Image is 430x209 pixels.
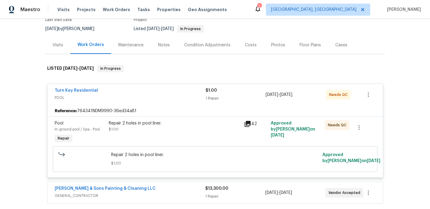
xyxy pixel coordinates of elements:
[271,133,284,137] span: [DATE]
[47,65,94,72] h6: LISTED
[55,108,77,114] b: Reference:
[161,27,174,31] span: [DATE]
[266,93,278,97] span: [DATE]
[45,25,102,32] div: by [PERSON_NAME]
[45,18,72,22] span: Last Visit Date
[188,7,227,13] span: Geo Assignments
[335,42,347,48] div: Cases
[55,121,63,125] span: Pool
[328,122,349,128] span: Needs QC
[55,95,206,101] span: POOL
[20,7,40,13] span: Maestro
[109,128,119,131] span: $1.00
[45,27,58,31] span: [DATE]
[271,42,285,48] div: Photos
[134,18,147,22] span: Project
[257,4,261,10] div: 2
[103,7,130,13] span: Work Orders
[147,27,174,31] span: -
[328,190,363,196] span: Vendor Accepted
[205,193,265,199] div: 1 Repair
[300,42,321,48] div: Floor Plans
[147,27,160,31] span: [DATE]
[63,66,94,70] span: -
[184,42,230,48] div: Condition Adjustments
[322,153,380,163] span: Approved by [PERSON_NAME] on
[134,27,204,31] span: Listed
[178,27,203,31] span: In Progress
[45,59,385,78] div: LISTED [DATE]-[DATE]In Progress
[53,42,63,48] div: Visits
[98,66,123,72] span: In Progress
[205,186,228,191] span: $13,300.00
[329,92,350,98] span: Needs QC
[157,7,181,13] span: Properties
[385,7,421,13] span: [PERSON_NAME]
[55,128,100,131] span: In-ground pool / Spa - Pool
[265,190,292,196] span: -
[63,66,78,70] span: [DATE]
[55,186,156,191] a: [PERSON_NAME] & Sons Painting & Cleaning LLC
[79,66,94,70] span: [DATE]
[206,88,217,93] span: $1.00
[57,7,70,13] span: Visits
[109,120,240,126] div: Repair 2 holes in pool liner.
[271,121,315,137] span: Approved by [PERSON_NAME] on
[55,193,205,199] span: GENERAL_CONTRACTOR
[55,88,98,93] a: Turn Key Residential
[367,159,380,163] span: [DATE]
[279,191,292,195] span: [DATE]
[245,42,257,48] div: Costs
[118,42,144,48] div: Maintenance
[280,93,292,97] span: [DATE]
[265,191,278,195] span: [DATE]
[158,42,170,48] div: Notes
[111,152,319,158] span: Repair 2 holes in pool liner.
[78,42,104,48] div: Work Orders
[111,160,319,166] span: $1.00
[271,7,356,13] span: [GEOGRAPHIC_DATA], [GEOGRAPHIC_DATA]
[266,92,292,98] span: -
[47,106,383,116] div: 764341NDM9990-36ed34a81
[77,7,96,13] span: Projects
[206,95,266,101] div: 1 Repair
[55,135,72,141] span: Repair
[244,120,267,128] div: 42
[137,8,150,12] span: Tasks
